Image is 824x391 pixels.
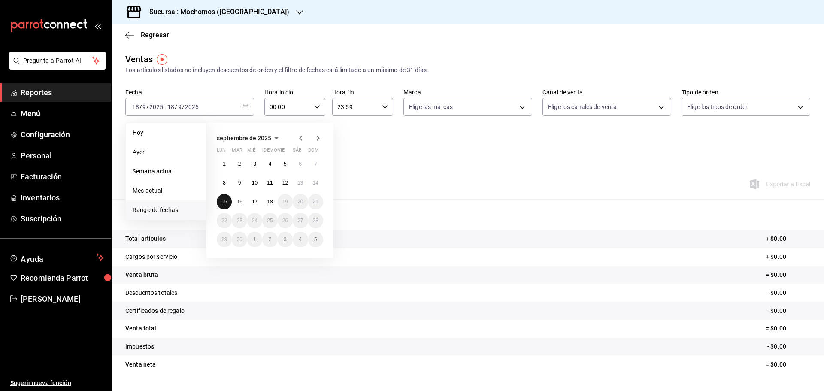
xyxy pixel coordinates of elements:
abbr: 2 de octubre de 2025 [269,236,272,242]
p: Venta bruta [125,270,158,279]
abbr: 14 de septiembre de 2025 [313,180,318,186]
p: = $0.00 [766,324,810,333]
button: 3 de octubre de 2025 [278,232,293,247]
label: Canal de venta [542,89,671,95]
span: / [182,103,185,110]
p: = $0.00 [766,270,810,279]
p: + $0.00 [766,252,810,261]
img: Tooltip marker [157,54,167,65]
abbr: viernes [278,147,285,156]
button: 26 de septiembre de 2025 [278,213,293,228]
span: Inventarios [21,192,104,203]
button: 20 de septiembre de 2025 [293,194,308,209]
span: Rango de fechas [133,206,199,215]
input: -- [132,103,139,110]
button: Pregunta a Parrot AI [9,52,106,70]
input: ---- [149,103,164,110]
span: Menú [21,108,104,119]
button: 27 de septiembre de 2025 [293,213,308,228]
abbr: 19 de septiembre de 2025 [282,199,288,205]
button: 2 de septiembre de 2025 [232,156,247,172]
button: 4 de octubre de 2025 [293,232,308,247]
input: -- [167,103,175,110]
span: / [175,103,177,110]
span: Semana actual [133,167,199,176]
abbr: 5 de octubre de 2025 [314,236,317,242]
span: Ayer [133,148,199,157]
abbr: 29 de septiembre de 2025 [221,236,227,242]
button: 21 de septiembre de 2025 [308,194,323,209]
span: / [139,103,142,110]
span: [PERSON_NAME] [21,293,104,305]
label: Hora inicio [264,89,325,95]
button: 18 de septiembre de 2025 [262,194,277,209]
button: 7 de septiembre de 2025 [308,156,323,172]
abbr: 1 de octubre de 2025 [253,236,256,242]
p: = $0.00 [766,360,810,369]
p: Resumen [125,209,810,220]
button: 29 de septiembre de 2025 [217,232,232,247]
abbr: 7 de septiembre de 2025 [314,161,317,167]
p: Venta neta [125,360,156,369]
p: Cargos por servicio [125,252,178,261]
abbr: 11 de septiembre de 2025 [267,180,273,186]
abbr: 4 de septiembre de 2025 [269,161,272,167]
abbr: 9 de septiembre de 2025 [238,180,241,186]
abbr: 2 de septiembre de 2025 [238,161,241,167]
p: Impuestos [125,342,154,351]
button: 23 de septiembre de 2025 [232,213,247,228]
abbr: 26 de septiembre de 2025 [282,218,288,224]
abbr: 4 de octubre de 2025 [299,236,302,242]
span: Elige los canales de venta [548,103,617,111]
abbr: 5 de septiembre de 2025 [284,161,287,167]
abbr: 8 de septiembre de 2025 [223,180,226,186]
abbr: 1 de septiembre de 2025 [223,161,226,167]
abbr: 12 de septiembre de 2025 [282,180,288,186]
span: Elige los tipos de orden [687,103,749,111]
p: - $0.00 [767,342,810,351]
span: septiembre de 2025 [217,135,271,142]
abbr: 30 de septiembre de 2025 [236,236,242,242]
abbr: sábado [293,147,302,156]
p: Certificados de regalo [125,306,185,315]
button: 19 de septiembre de 2025 [278,194,293,209]
abbr: 28 de septiembre de 2025 [313,218,318,224]
a: Pregunta a Parrot AI [6,62,106,71]
span: Mes actual [133,186,199,195]
abbr: 23 de septiembre de 2025 [236,218,242,224]
p: - $0.00 [767,288,810,297]
button: 5 de septiembre de 2025 [278,156,293,172]
input: -- [142,103,146,110]
abbr: 10 de septiembre de 2025 [252,180,257,186]
span: Hoy [133,128,199,137]
p: Descuentos totales [125,288,177,297]
button: 12 de septiembre de 2025 [278,175,293,191]
p: + $0.00 [766,234,810,243]
div: Ventas [125,53,153,66]
button: 30 de septiembre de 2025 [232,232,247,247]
abbr: 18 de septiembre de 2025 [267,199,273,205]
abbr: jueves [262,147,313,156]
button: 6 de septiembre de 2025 [293,156,308,172]
button: 9 de septiembre de 2025 [232,175,247,191]
span: Ayuda [21,252,93,263]
button: 5 de octubre de 2025 [308,232,323,247]
label: Marca [403,89,532,95]
span: Personal [21,150,104,161]
button: 28 de septiembre de 2025 [308,213,323,228]
span: Elige las marcas [409,103,453,111]
span: Sugerir nueva función [10,379,104,388]
button: septiembre de 2025 [217,133,282,143]
abbr: domingo [308,147,319,156]
button: 1 de octubre de 2025 [247,232,262,247]
span: Regresar [141,31,169,39]
input: -- [178,103,182,110]
abbr: 21 de septiembre de 2025 [313,199,318,205]
button: 8 de septiembre de 2025 [217,175,232,191]
span: Facturación [21,171,104,182]
span: Reportes [21,87,104,98]
button: 24 de septiembre de 2025 [247,213,262,228]
abbr: 27 de septiembre de 2025 [297,218,303,224]
abbr: 24 de septiembre de 2025 [252,218,257,224]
